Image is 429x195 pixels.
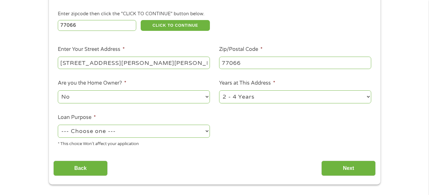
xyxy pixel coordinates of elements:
[53,161,108,176] input: Back
[58,57,210,69] input: 1 Main Street
[58,46,125,53] label: Enter Your Street Address
[141,20,210,31] button: CLICK TO CONTINUE
[58,20,136,31] input: Enter Zipcode (e.g 01510)
[321,161,376,176] input: Next
[219,46,263,53] label: Zip/Postal Code
[58,139,210,147] div: * This choice Won’t affect your application
[58,10,371,17] div: Enter zipcode then click the "CLICK TO CONTINUE" button below.
[58,80,126,87] label: Are you the Home Owner?
[219,80,275,87] label: Years at This Address
[58,114,96,121] label: Loan Purpose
